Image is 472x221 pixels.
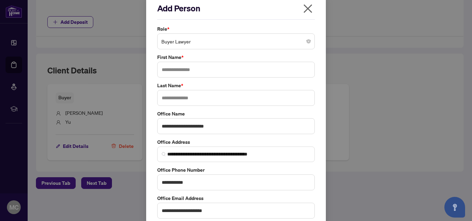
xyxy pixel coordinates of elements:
label: Office Phone Number [157,166,315,174]
label: Office Email Address [157,194,315,202]
span: Buyer Lawyer [161,35,311,48]
label: Role [157,25,315,33]
button: Open asap [444,197,465,218]
label: First Name [157,53,315,61]
span: close-circle [306,39,311,43]
label: Office Address [157,138,315,146]
label: Office Name [157,110,315,118]
span: close [302,3,313,14]
label: Last Name [157,82,315,89]
h2: Add Person [157,3,315,14]
img: search_icon [162,152,166,156]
